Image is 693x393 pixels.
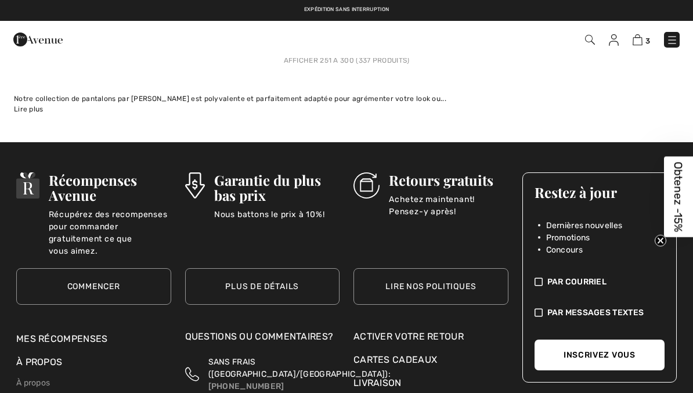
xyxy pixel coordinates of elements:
img: check [535,307,543,319]
h3: Retours gratuits [389,172,508,188]
a: Cartes Cadeaux [353,353,508,367]
a: Activer votre retour [353,330,508,344]
img: Retours gratuits [353,172,380,199]
img: Récompenses Avenue [16,172,39,199]
span: Lire plus [14,105,44,113]
span: Promotions [546,232,590,244]
div: Questions ou commentaires? [185,330,340,349]
span: Dernières nouvelles [546,219,623,232]
a: 1ère Avenue [13,33,63,44]
img: 1ère Avenue [13,28,63,51]
a: [PHONE_NUMBER] [208,381,284,391]
a: Livraison [353,377,402,388]
span: Par Courriel [547,276,607,288]
a: Lire nos politiques [353,268,508,305]
a: Plus de détails [185,268,340,305]
span: SANS FRAIS ([GEOGRAPHIC_DATA]/[GEOGRAPHIC_DATA]): [208,357,391,379]
button: Inscrivez vous [535,340,665,370]
h3: Récompenses Avenue [49,172,171,203]
h3: Garantie du plus bas prix [214,172,340,203]
a: 3 [633,33,650,46]
button: Close teaser [655,235,666,246]
img: Sans Frais (Canada/EU) [185,356,199,392]
div: À propos [16,355,171,375]
a: À propos [16,378,50,388]
span: Par messages textes [547,307,644,319]
span: Obtenez -15% [672,161,685,232]
p: Achetez maintenant! Pensez-y après! [389,193,508,217]
img: check [535,276,543,288]
img: Panier d'achat [633,34,643,45]
div: Obtenez -15%Close teaser [664,156,693,237]
span: Concours [546,244,583,256]
a: Commencer [16,268,171,305]
div: Notre collection de pantalons par [PERSON_NAME] est polyvalente et parfaitement adaptée pour agré... [14,93,679,104]
img: Recherche [585,35,595,45]
img: Menu [666,34,678,46]
a: Mes récompenses [16,333,108,344]
img: Garantie du plus bas prix [185,172,205,199]
span: 3 [645,37,650,45]
p: Récupérez des recompenses pour commander gratuitement ce que vous aimez. [49,208,171,232]
img: Mes infos [609,34,619,46]
h3: Restez à jour [535,185,665,200]
p: Nous battons le prix à 10%! [214,208,340,232]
